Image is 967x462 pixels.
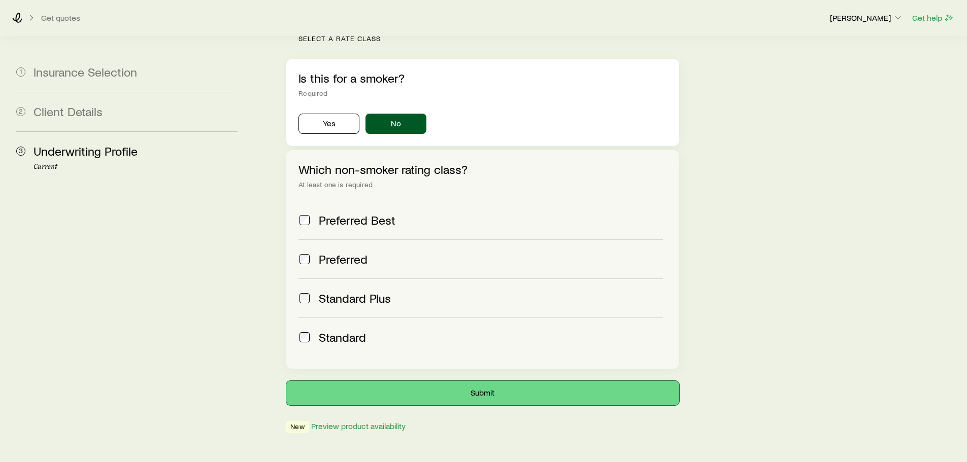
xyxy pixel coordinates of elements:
[34,144,138,158] span: Underwriting Profile
[298,34,679,43] p: Select a rate class
[319,213,395,227] span: Preferred Best
[16,107,25,116] span: 2
[311,421,406,431] button: Preview product availability
[319,291,391,305] span: Standard Plus
[299,293,310,303] input: Standard Plus
[830,13,903,23] p: [PERSON_NAME]
[34,64,137,79] span: Insurance Selection
[34,104,103,119] span: Client Details
[298,181,666,189] div: At least one is required
[829,12,904,24] button: [PERSON_NAME]
[319,252,368,266] span: Preferred
[16,67,25,77] span: 1
[298,162,666,176] p: Which non-smoker rating class?
[298,89,666,97] div: Required
[298,114,359,134] button: Yes
[41,13,81,23] button: Get quotes
[365,114,426,134] button: No
[290,422,304,433] span: New
[319,330,366,344] span: Standard
[299,254,310,264] input: Preferred
[299,332,310,342] input: Standard
[16,147,25,156] span: 3
[299,215,310,225] input: Preferred Best
[34,163,238,171] p: Current
[912,12,955,24] button: Get help
[298,71,666,85] p: Is this for a smoker?
[286,381,679,405] button: Submit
